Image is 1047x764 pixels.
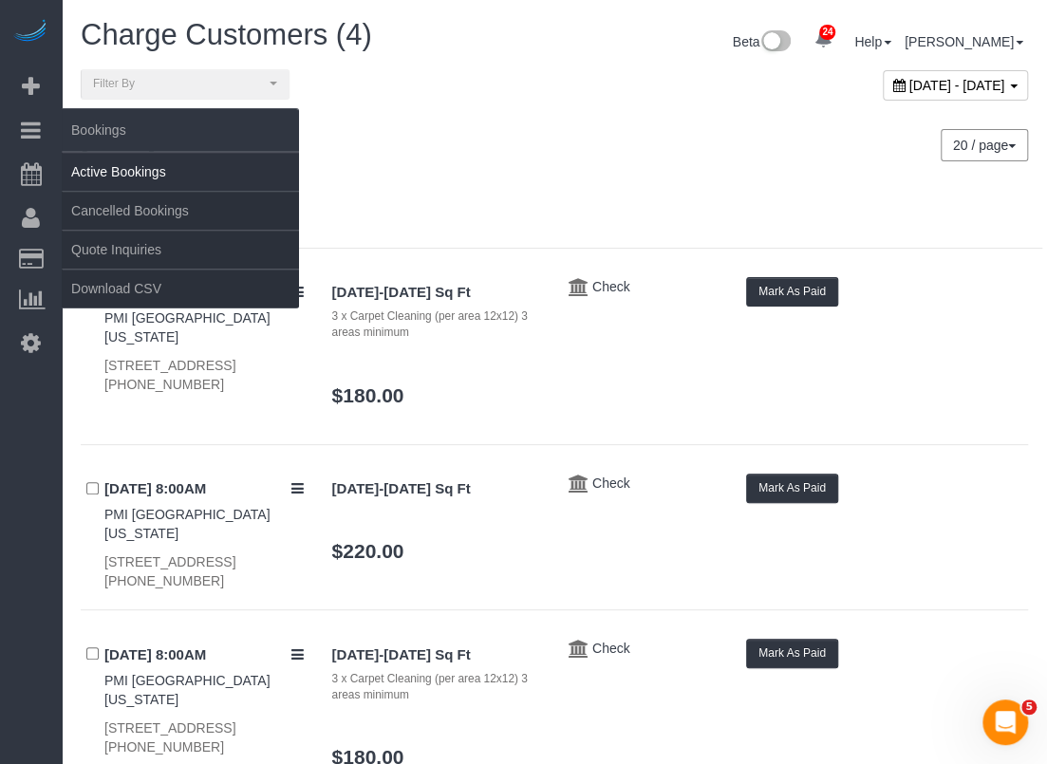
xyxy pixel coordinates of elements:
a: $220.00 [332,540,404,562]
div: 3 x Carpet Cleaning (per area 12x12) 3 areas minimum [332,671,541,703]
a: Help [854,34,891,49]
h4: [DATE]-[DATE] Sq Ft [332,481,541,497]
h4: [DATE]-[DATE] Sq Ft [332,285,541,301]
h4: [DATE]-[DATE] Sq Ft [332,647,541,663]
img: Automaid Logo [11,19,49,46]
span: Filter By [93,76,265,92]
span: [DATE] - [DATE] [909,78,1005,93]
h4: [DATE] 8:00AM [104,647,304,663]
iframe: Intercom live chat [982,699,1028,745]
span: Bookings [62,108,299,152]
ul: Bookings [62,152,299,308]
a: Check [592,641,630,656]
button: Mark As Paid [746,474,838,503]
div: 3 x Carpet Cleaning (per area 12x12) 3 areas minimum [332,308,541,341]
a: PMI [GEOGRAPHIC_DATA][US_STATE] [104,507,271,541]
span: 24 [819,25,835,40]
button: 20 / page [941,129,1028,161]
button: Filter By [81,69,290,99]
button: Mark As Paid [746,639,838,668]
div: [STREET_ADDRESS] [PHONE_NUMBER] [104,356,304,394]
a: Beta [733,34,792,49]
a: Quote Inquiries [62,231,299,269]
a: Check [592,475,630,491]
nav: Pagination navigation [942,129,1028,161]
div: [STREET_ADDRESS] [PHONE_NUMBER] [104,718,304,756]
a: $180.00 [332,384,404,406]
a: 24 [804,19,841,61]
span: 5 [1021,699,1037,715]
a: Active Bookings [62,153,299,191]
div: [STREET_ADDRESS] [PHONE_NUMBER] [104,552,304,590]
a: Cancelled Bookings [62,192,299,230]
a: Check [592,279,630,294]
a: PMI [GEOGRAPHIC_DATA][US_STATE] [104,310,271,345]
a: Download CSV [62,270,299,307]
span: Charge Customers (4) [81,18,372,51]
img: New interface [759,30,791,55]
a: [PERSON_NAME] [905,34,1023,49]
button: Mark As Paid [746,277,838,307]
a: PMI [GEOGRAPHIC_DATA][US_STATE] [104,673,271,707]
h4: [DATE] 8:00AM [104,481,304,497]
